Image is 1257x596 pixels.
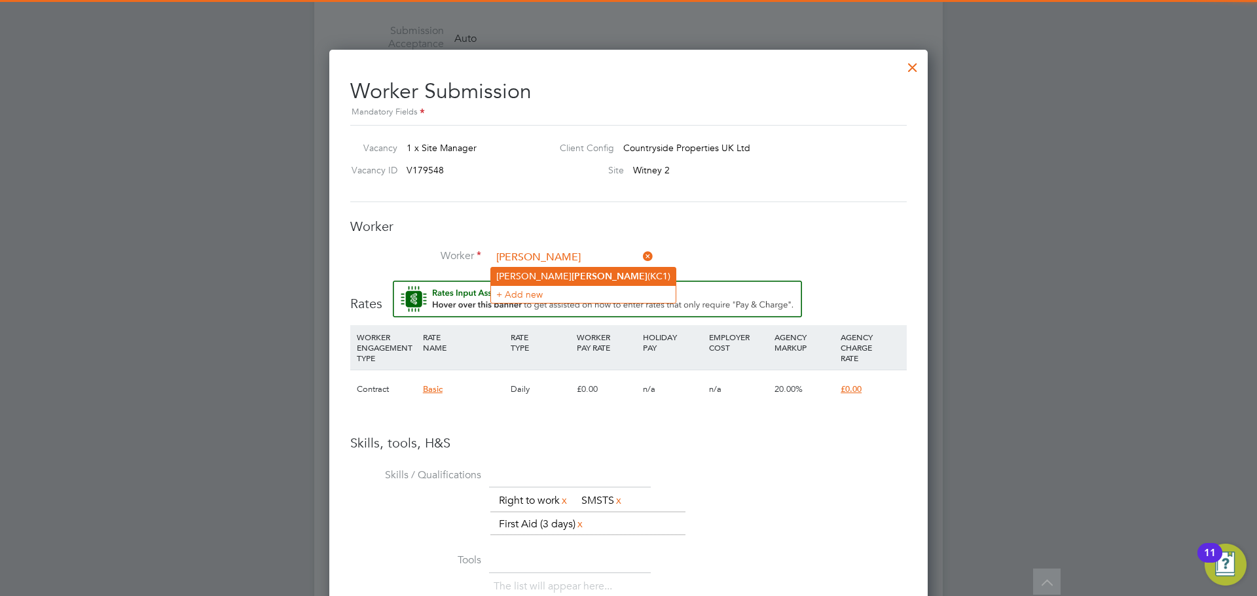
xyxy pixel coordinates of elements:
[841,383,862,394] span: £0.00
[345,142,397,154] label: Vacancy
[407,164,444,176] span: V179548
[507,370,574,408] div: Daily
[423,383,443,394] span: Basic
[507,325,574,359] div: RATE TYPE
[643,383,655,394] span: n/a
[560,492,569,509] a: x
[706,325,772,359] div: EMPLOYER COST
[574,325,640,359] div: WORKER PAY RATE
[709,383,721,394] span: n/a
[350,281,907,312] h3: Rates
[633,164,670,176] span: Witney 2
[492,248,653,268] input: Search for...
[623,142,750,154] span: Countryside Properties UK Ltd
[491,268,676,285] li: [PERSON_NAME] (KC1)
[350,68,907,120] h2: Worker Submission
[575,516,585,533] a: x
[494,516,590,533] li: First Aid (3 days)
[1204,553,1216,570] div: 11
[491,285,676,303] li: + Add new
[640,325,706,359] div: HOLIDAY PAY
[614,492,623,509] a: x
[407,142,477,154] span: 1 x Site Manager
[350,434,907,451] h3: Skills, tools, H&S
[771,325,837,359] div: AGENCY MARKUP
[574,370,640,408] div: £0.00
[549,142,614,154] label: Client Config
[354,370,420,408] div: Contract
[549,164,624,176] label: Site
[774,383,803,394] span: 20.00%
[350,249,481,263] label: Worker
[572,271,647,282] b: [PERSON_NAME]
[350,468,481,482] label: Skills / Qualifications
[393,281,802,317] button: Rate Assistant
[837,325,903,370] div: AGENCY CHARGE RATE
[354,325,420,370] div: WORKER ENGAGEMENT TYPE
[1205,544,1247,586] button: Open Resource Center, 11 new notifications
[350,553,481,567] label: Tools
[345,164,397,176] label: Vacancy ID
[494,578,617,595] li: The list will appear here...
[420,325,507,359] div: RATE NAME
[576,492,628,510] li: SMSTS
[350,218,907,235] h3: Worker
[350,105,907,120] div: Mandatory Fields
[494,492,574,510] li: Right to work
